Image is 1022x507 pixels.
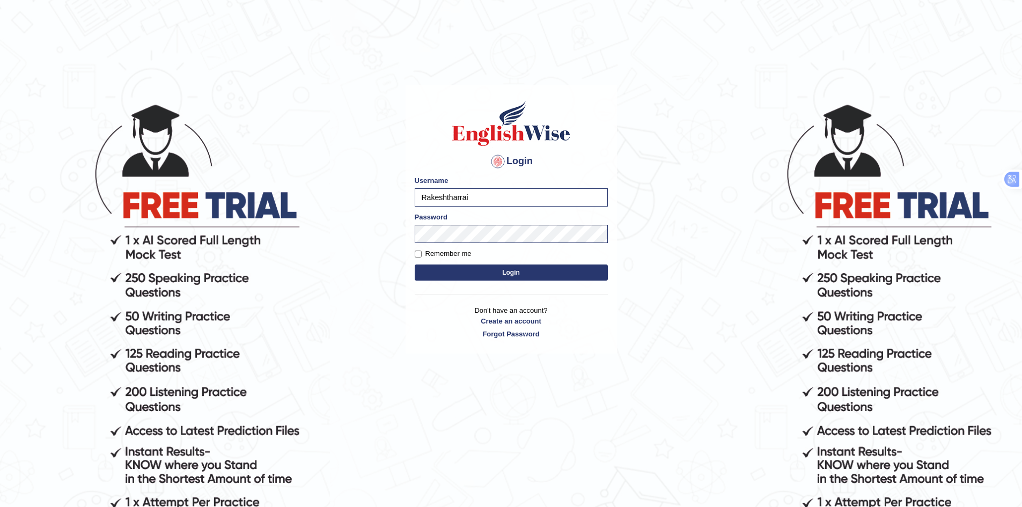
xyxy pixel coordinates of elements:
[415,329,608,339] a: Forgot Password
[415,305,608,339] p: Don't have an account?
[415,316,608,326] a: Create an account
[415,175,448,186] label: Username
[415,248,472,259] label: Remember me
[415,153,608,170] h4: Login
[415,212,447,222] label: Password
[415,251,422,258] input: Remember me
[450,99,572,148] img: Logo of English Wise sign in for intelligent practice with AI
[415,264,608,281] button: Login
